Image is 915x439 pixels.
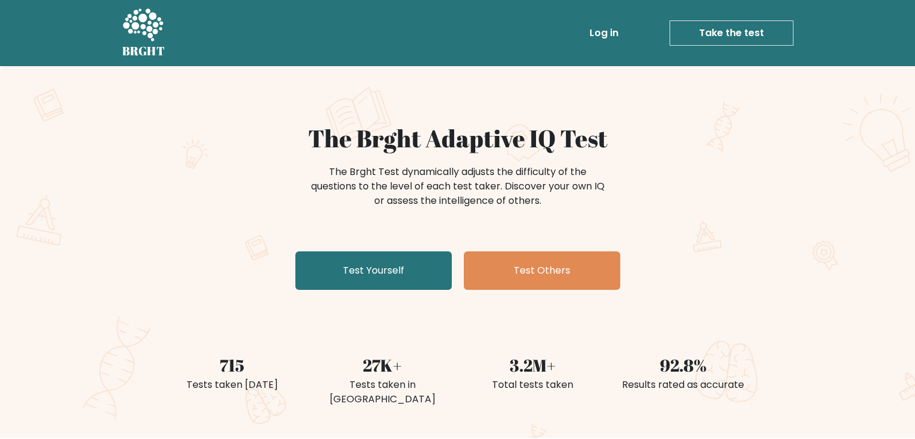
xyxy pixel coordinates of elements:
[164,378,300,392] div: Tests taken [DATE]
[465,378,601,392] div: Total tests taken
[670,20,793,46] a: Take the test
[122,5,165,61] a: BRGHT
[464,251,620,290] a: Test Others
[315,378,451,407] div: Tests taken in [GEOGRAPHIC_DATA]
[164,352,300,378] div: 715
[585,21,623,45] a: Log in
[615,352,751,378] div: 92.8%
[164,124,751,153] h1: The Brght Adaptive IQ Test
[615,378,751,392] div: Results rated as accurate
[122,44,165,58] h5: BRGHT
[465,352,601,378] div: 3.2M+
[295,251,452,290] a: Test Yourself
[307,165,608,208] div: The Brght Test dynamically adjusts the difficulty of the questions to the level of each test take...
[315,352,451,378] div: 27K+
